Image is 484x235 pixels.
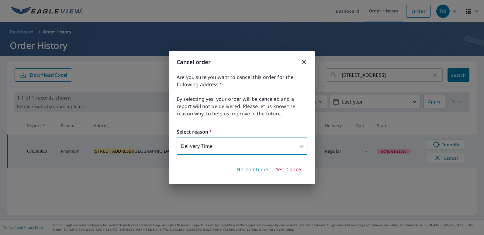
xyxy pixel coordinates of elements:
[177,128,307,135] label: Select reason
[177,73,307,88] span: Are you sure you want to cancel this order for the following address?
[177,95,307,117] span: By selecting yes, your order will be canceled and a report will not be delivered. Please let us k...
[237,166,268,173] span: No, Continue
[276,166,302,173] span: Yes, Cancel
[177,58,307,66] h3: Cancel order
[234,165,271,175] button: No, Continue
[273,165,305,175] button: Yes, Cancel
[177,138,307,155] div: Delivery Time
